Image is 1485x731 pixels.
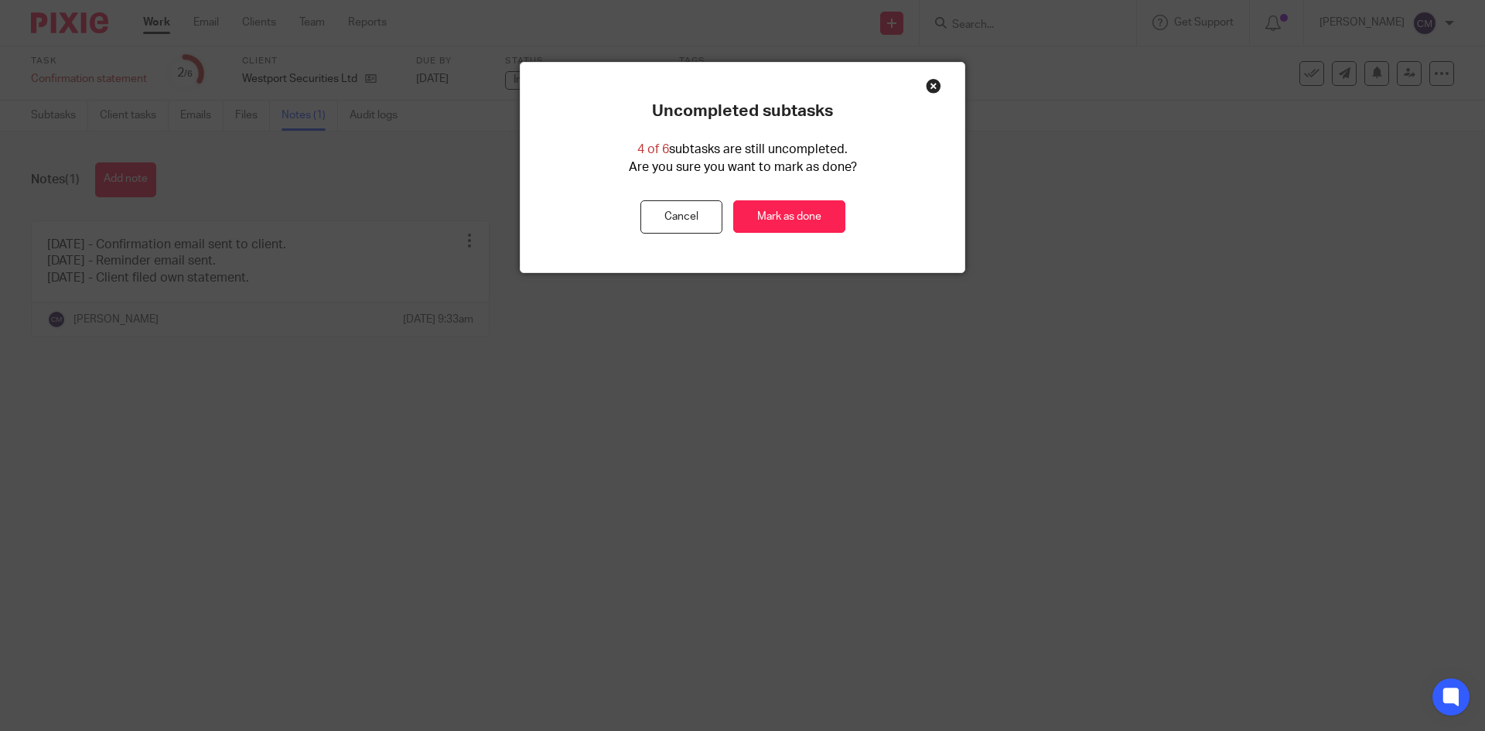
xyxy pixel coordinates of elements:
[637,143,669,155] span: 4 of 6
[640,200,722,234] button: Cancel
[733,200,845,234] a: Mark as done
[637,141,848,159] p: subtasks are still uncompleted.
[629,159,857,176] p: Are you sure you want to mark as done?
[926,78,941,94] div: Close this dialog window
[652,101,833,121] p: Uncompleted subtasks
